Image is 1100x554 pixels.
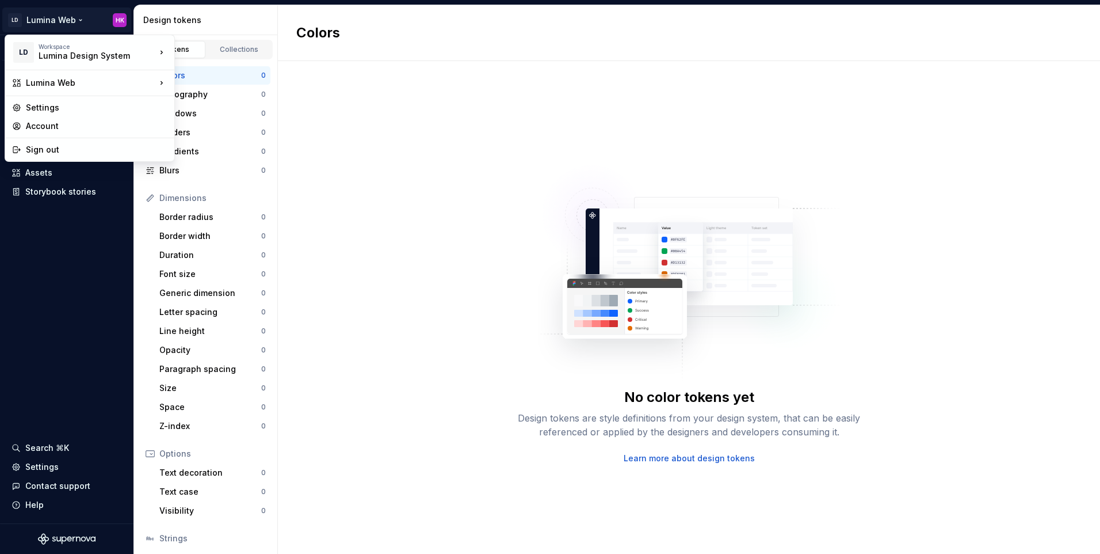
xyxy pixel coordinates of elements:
div: Lumina Web [26,77,156,89]
div: Lumina Design System [39,50,136,62]
div: Settings [26,102,167,113]
div: Sign out [26,144,167,155]
div: LD [13,42,34,63]
div: Account [26,120,167,132]
div: Workspace [39,43,156,50]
